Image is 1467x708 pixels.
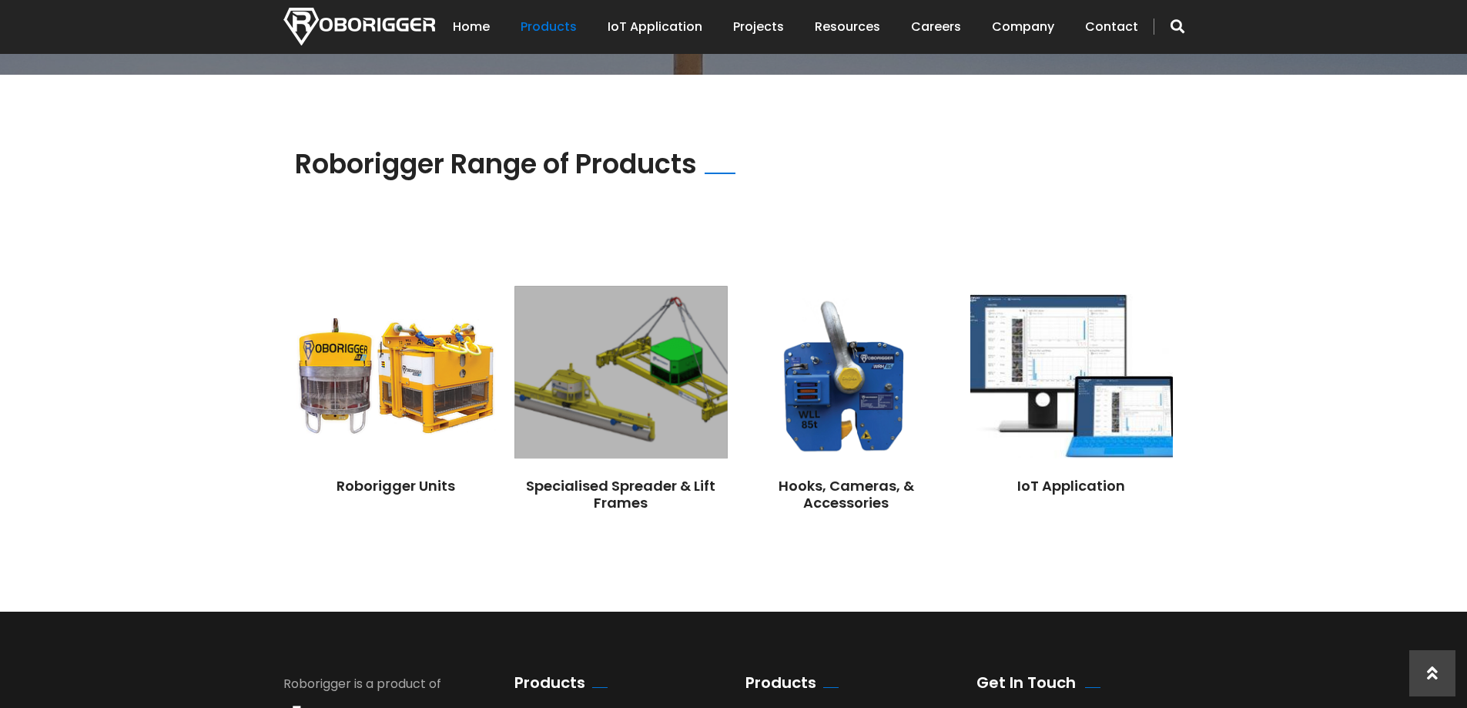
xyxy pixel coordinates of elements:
[608,3,702,51] a: IoT Application
[733,3,784,51] a: Projects
[779,476,914,512] a: Hooks, Cameras, & Accessories
[1017,476,1125,495] a: IoT Application
[911,3,961,51] a: Careers
[526,476,715,512] a: Specialised Spreader & Lift Frames
[337,476,455,495] a: Roborigger Units
[976,673,1076,692] h2: Get In Touch
[295,148,697,180] h2: Roborigger Range of Products
[521,3,577,51] a: Products
[453,3,490,51] a: Home
[992,3,1054,51] a: Company
[514,673,585,692] h2: Products
[1085,3,1138,51] a: Contact
[745,673,816,692] h2: Products
[283,8,435,45] img: Nortech
[815,3,880,51] a: Resources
